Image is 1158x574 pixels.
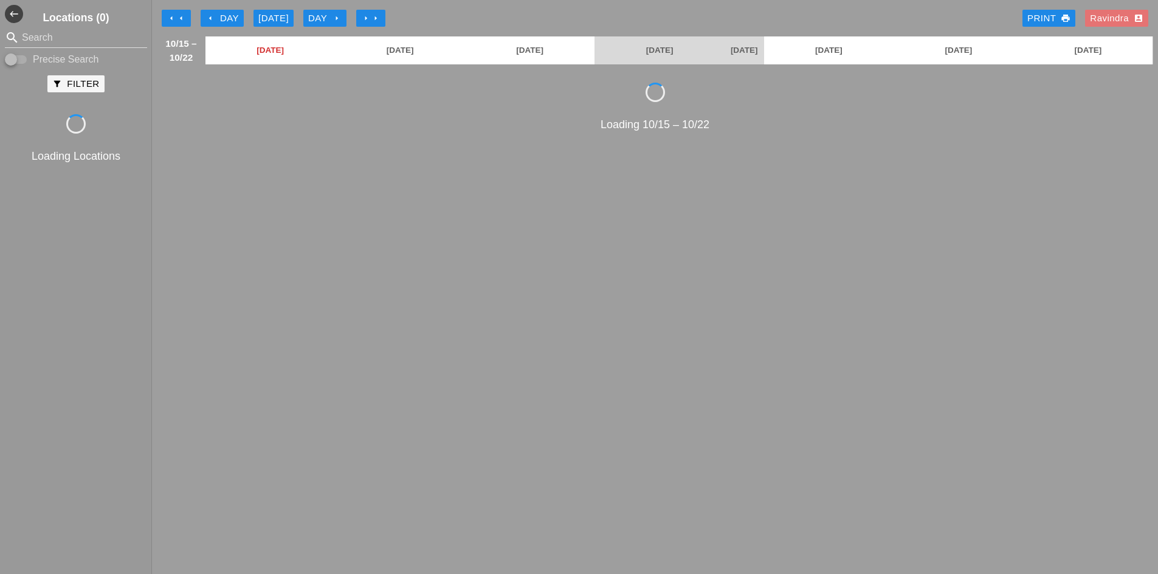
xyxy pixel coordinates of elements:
div: Ravindra [1090,12,1143,26]
i: west [5,5,23,23]
span: 10/15 – 10/22 [163,36,199,64]
a: [DATE] [1024,36,1153,64]
button: [DATE] [253,10,294,27]
a: Print [1022,10,1075,27]
div: Day [308,12,342,26]
a: [DATE] [894,36,1023,64]
div: Loading 10/15 – 10/22 [157,117,1153,133]
div: [DATE] [258,12,289,26]
a: [DATE] [335,36,464,64]
input: Search [22,28,130,47]
i: arrow_right [371,13,381,23]
a: [DATE] [465,36,595,64]
div: Day [205,12,239,26]
div: Print [1027,12,1070,26]
i: arrow_right [361,13,371,23]
i: arrow_left [176,13,186,23]
button: Day [303,10,346,27]
button: Day [201,10,244,27]
a: [DATE] [725,36,764,64]
div: Enable Precise search to match search terms exactly. [5,52,147,67]
i: arrow_left [167,13,176,23]
i: search [5,30,19,45]
a: [DATE] [595,36,724,64]
button: Filter [47,75,104,92]
label: Precise Search [33,53,99,66]
i: filter_alt [52,79,62,89]
button: Shrink Sidebar [5,5,23,23]
button: Move Ahead 1 Week [356,10,385,27]
i: account_box [1134,13,1143,23]
a: [DATE] [205,36,335,64]
i: print [1061,13,1070,23]
a: [DATE] [764,36,894,64]
i: arrow_left [205,13,215,23]
i: arrow_right [332,13,342,23]
button: Ravindra [1085,10,1148,27]
div: Loading Locations [2,148,150,165]
div: Filter [52,77,99,91]
button: Move Back 1 Week [162,10,191,27]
